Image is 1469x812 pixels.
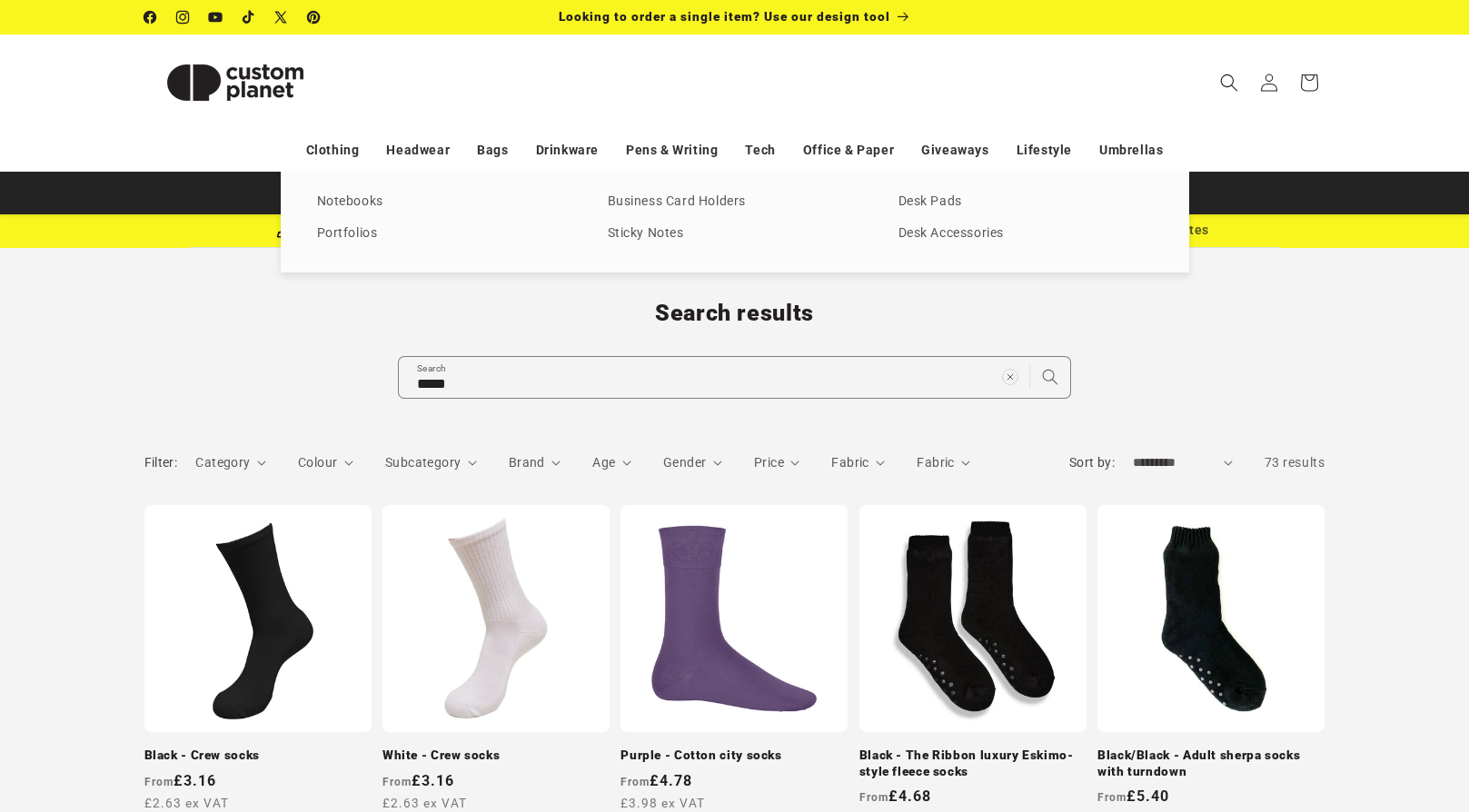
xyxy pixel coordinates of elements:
a: Notebooks [317,190,571,214]
a: Desk Pads [898,190,1153,214]
summary: Fabric (0 selected) [831,453,885,472]
summary: Category (0 selected) [195,453,266,472]
a: Headwear [386,134,450,166]
a: Purple - Cotton city socks [620,748,848,764]
h2: Filter: [144,453,178,472]
span: 73 results [1265,455,1325,470]
a: Bags [477,134,508,166]
summary: Gender (0 selected) [663,453,722,472]
summary: Subcategory (0 selected) [385,453,477,472]
a: Tech [745,134,775,166]
span: Age [592,455,615,470]
a: Pens & Writing [626,134,718,166]
summary: Colour (0 selected) [298,453,353,472]
a: Clothing [306,134,360,166]
summary: Brand (0 selected) [509,453,561,472]
img: Custom Planet [144,42,326,124]
a: Sticky Notes [608,222,862,246]
span: Brand [509,455,545,470]
button: Clear search term [990,357,1030,397]
a: Black - Crew socks [144,748,372,764]
a: Giveaways [921,134,988,166]
h1: Search results [144,299,1325,328]
span: Looking to order a single item? Use our design tool [559,9,890,24]
span: Gender [663,455,706,470]
span: Fabric [917,455,954,470]
a: Desk Accessories [898,222,1153,246]
a: Business Card Holders [608,190,862,214]
a: Umbrellas [1099,134,1163,166]
button: Search [1030,357,1070,397]
a: Black/Black - Adult sherpa socks with turndown [1097,748,1325,779]
a: Drinkware [536,134,599,166]
span: Category [195,455,250,470]
a: White - Crew socks [382,748,610,764]
summary: Age (0 selected) [592,453,631,472]
a: Office & Paper [803,134,894,166]
a: Portfolios [317,222,571,246]
span: Fabric [831,455,868,470]
a: Lifestyle [1017,134,1072,166]
span: Subcategory [385,455,461,470]
a: Custom Planet [137,35,333,130]
span: Price [754,455,784,470]
summary: Search [1209,63,1249,103]
summary: Fabric (0 selected) [917,453,970,472]
summary: Price [754,453,800,472]
label: Sort by: [1069,455,1115,470]
span: Colour [298,455,337,470]
a: Black - The Ribbon luxury Eskimo-style fleece socks [859,748,1087,779]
